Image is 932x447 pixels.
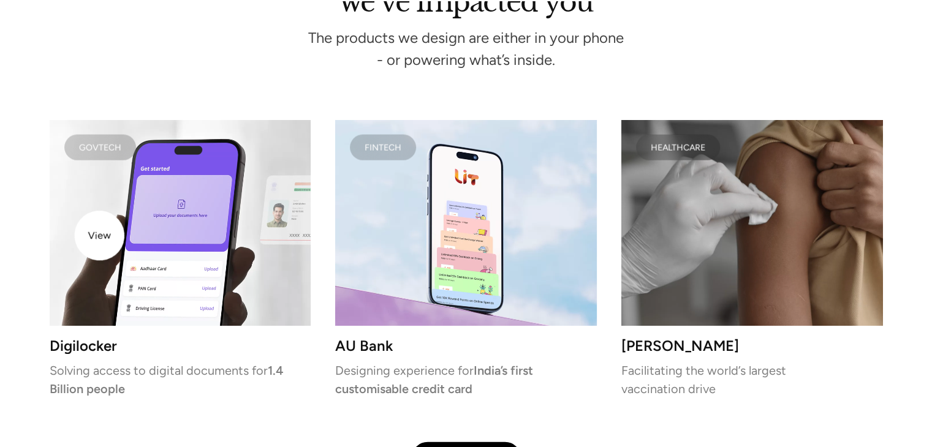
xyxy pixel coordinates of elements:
div: HEALTHCARE [651,145,705,151]
h3: Digilocker [50,340,311,351]
a: HEALTHCARE[PERSON_NAME]Facilitating the world’s largest vaccination drive [621,120,883,393]
div: Govtech [79,145,121,151]
div: FINTECH [365,145,401,151]
a: GovtechDigilockerSolving access to digital documents for1.4 Billion people [50,120,311,393]
div: The products we design are either in your phone - or powering what’s inside. [261,27,672,71]
strong: India’s first customisable credit card [335,363,533,396]
h3: AU Bank [335,340,597,351]
h3: [PERSON_NAME] [621,340,883,351]
strong: 1.4 Billion people [50,363,284,396]
p: Designing experience for [335,366,597,393]
a: FINTECHAU BankDesigning experience forIndia’s first customisable credit card [335,120,597,393]
p: Solving access to digital documents for [50,366,311,393]
p: Facilitating the world’s largest vaccination drive [621,366,883,393]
